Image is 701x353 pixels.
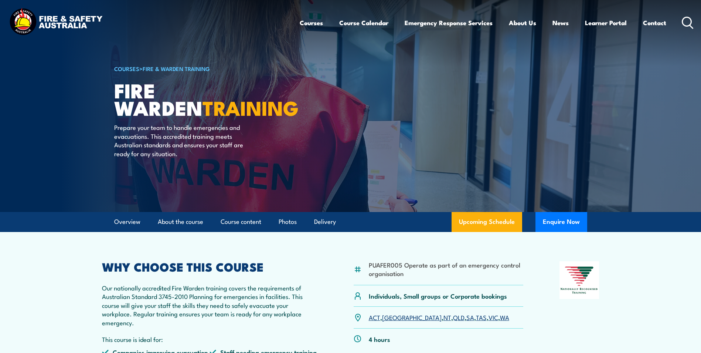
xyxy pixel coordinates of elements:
a: News [552,13,569,33]
a: Delivery [314,212,336,232]
a: TAS [476,313,487,322]
strong: TRAINING [203,92,299,122]
button: Enquire Now [535,212,587,232]
a: Courses [300,13,323,33]
a: VIC [489,313,498,322]
a: Contact [643,13,666,33]
p: Individuals, Small groups or Corporate bookings [369,292,507,300]
p: This course is ideal for: [102,335,318,343]
a: Overview [114,212,140,232]
a: ACT [369,313,380,322]
a: COURSES [114,64,139,73]
p: Our nationally accredited Fire Warden training covers the requirements of Australian Standard 374... [102,283,318,327]
p: 4 hours [369,335,390,343]
a: About Us [509,13,536,33]
img: Nationally Recognised Training logo. [559,261,599,299]
li: PUAFER005 Operate as part of an emergency control organisation [369,260,524,278]
h2: WHY CHOOSE THIS COURSE [102,261,318,272]
a: Fire & Warden Training [143,64,210,73]
h1: Fire Warden [114,81,297,116]
a: Upcoming Schedule [452,212,522,232]
a: SA [466,313,474,322]
a: QLD [453,313,465,322]
a: NT [443,313,451,322]
a: Course content [221,212,261,232]
a: Course Calendar [339,13,388,33]
a: Photos [279,212,297,232]
a: WA [500,313,509,322]
a: Emergency Response Services [405,13,493,33]
a: [GEOGRAPHIC_DATA] [382,313,442,322]
a: About the course [158,212,203,232]
a: Learner Portal [585,13,627,33]
h6: > [114,64,297,73]
p: , , , , , , , [369,313,509,322]
p: Prepare your team to handle emergencies and evacuations. This accredited training meets Australia... [114,123,249,158]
